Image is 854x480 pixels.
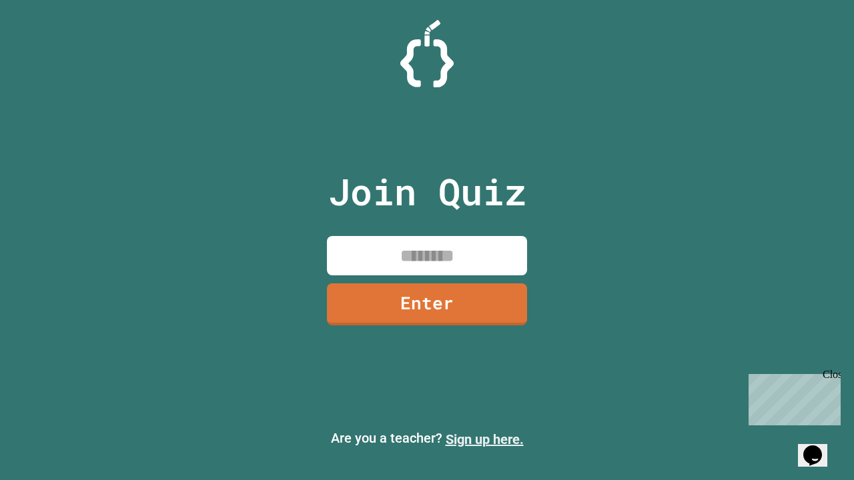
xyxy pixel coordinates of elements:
a: Enter [327,283,527,325]
p: Join Quiz [328,164,526,219]
img: Logo.svg [400,20,454,87]
iframe: chat widget [743,369,841,425]
p: Are you a teacher? [11,428,843,449]
div: Chat with us now!Close [5,5,92,85]
iframe: chat widget [798,427,841,467]
a: Sign up here. [446,431,524,447]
